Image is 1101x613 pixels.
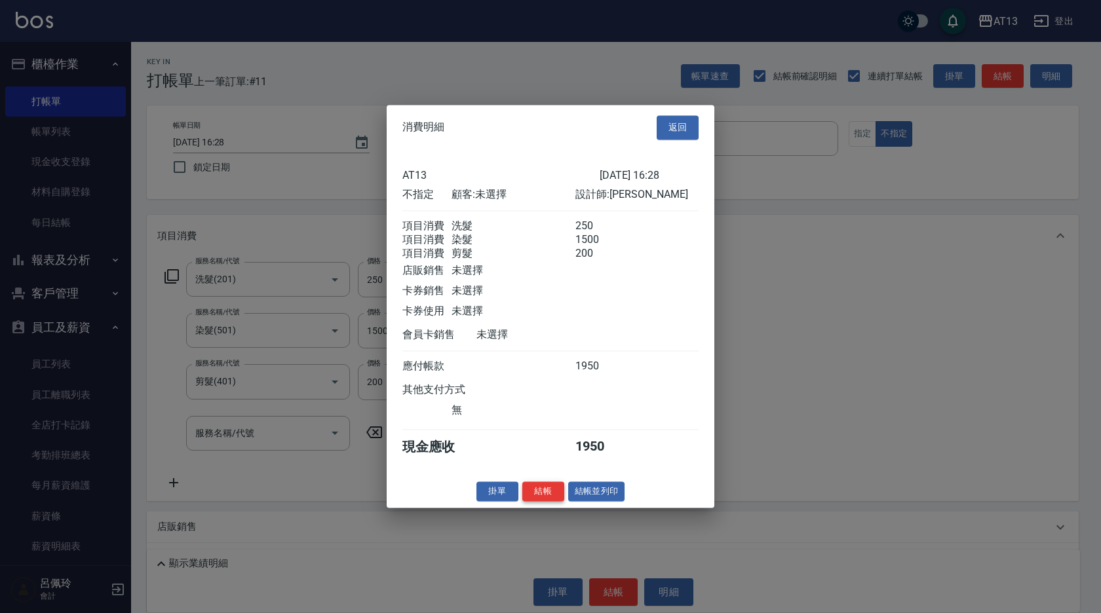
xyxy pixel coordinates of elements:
div: 設計師: [PERSON_NAME] [575,188,699,202]
div: 店販銷售 [402,264,452,278]
div: 染髮 [452,233,575,247]
div: 200 [575,247,625,261]
div: 1500 [575,233,625,247]
div: 未選擇 [452,284,575,298]
div: 項目消費 [402,247,452,261]
div: AT13 [402,169,600,181]
div: 洗髮 [452,219,575,233]
div: 項目消費 [402,233,452,247]
div: 卡券使用 [402,305,452,318]
div: 未選擇 [452,264,575,278]
div: 無 [452,403,575,417]
div: 應付帳款 [402,360,452,373]
button: 返回 [657,115,699,139]
div: 卡券銷售 [402,284,452,298]
div: 會員卡銷售 [402,328,476,342]
button: 掛單 [476,481,518,502]
div: 未選擇 [476,328,600,342]
div: 其他支付方式 [402,383,501,397]
div: 項目消費 [402,219,452,233]
span: 消費明細 [402,121,444,134]
div: 顧客: 未選擇 [452,188,575,202]
div: 不指定 [402,188,452,202]
button: 結帳 [522,481,564,502]
div: 1950 [575,438,625,456]
div: 250 [575,219,625,233]
div: [DATE] 16:28 [600,169,699,181]
div: 1950 [575,360,625,373]
div: 未選擇 [452,305,575,318]
div: 剪髮 [452,247,575,261]
div: 現金應收 [402,438,476,456]
button: 結帳並列印 [568,481,625,502]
